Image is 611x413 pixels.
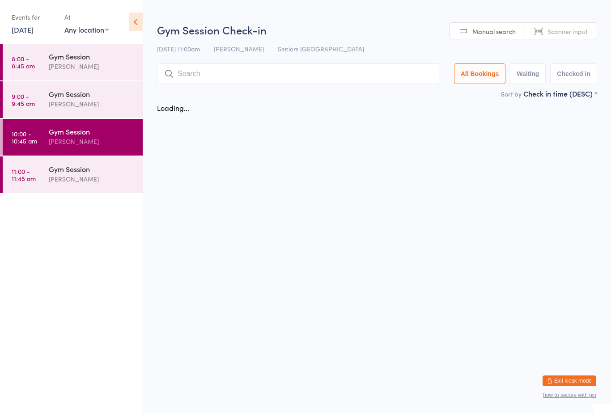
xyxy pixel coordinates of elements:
button: Waiting [510,63,546,84]
span: [PERSON_NAME] [214,44,264,53]
div: At [64,10,109,25]
span: Seniors [GEOGRAPHIC_DATA] [278,44,364,53]
div: Check in time (DESC) [523,88,597,98]
div: Gym Session [49,51,135,61]
input: Search [157,63,439,84]
span: Scanner input [547,27,588,36]
div: [PERSON_NAME] [49,99,135,109]
div: [PERSON_NAME] [49,174,135,184]
div: Gym Session [49,89,135,99]
div: [PERSON_NAME] [49,61,135,72]
button: All Bookings [454,63,506,84]
a: 9:00 -9:45 amGym Session[PERSON_NAME] [3,81,143,118]
div: [PERSON_NAME] [49,136,135,147]
time: 8:00 - 8:45 am [12,55,35,69]
button: how to secure with pin [543,392,596,398]
button: Exit kiosk mode [543,375,596,386]
a: 10:00 -10:45 amGym Session[PERSON_NAME] [3,119,143,156]
button: Checked in [550,63,597,84]
time: 10:00 - 10:45 am [12,130,37,144]
div: Loading... [157,103,189,113]
a: 8:00 -8:45 amGym Session[PERSON_NAME] [3,44,143,80]
span: Manual search [472,27,516,36]
h2: Gym Session Check-in [157,22,597,37]
div: Events for [12,10,55,25]
a: [DATE] [12,25,34,34]
a: 11:00 -11:45 amGym Session[PERSON_NAME] [3,156,143,193]
span: [DATE] 11:00am [157,44,200,53]
div: Any location [64,25,109,34]
div: Gym Session [49,126,135,136]
div: Gym Session [49,164,135,174]
time: 11:00 - 11:45 am [12,168,36,182]
time: 9:00 - 9:45 am [12,93,35,107]
label: Sort by [501,89,522,98]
